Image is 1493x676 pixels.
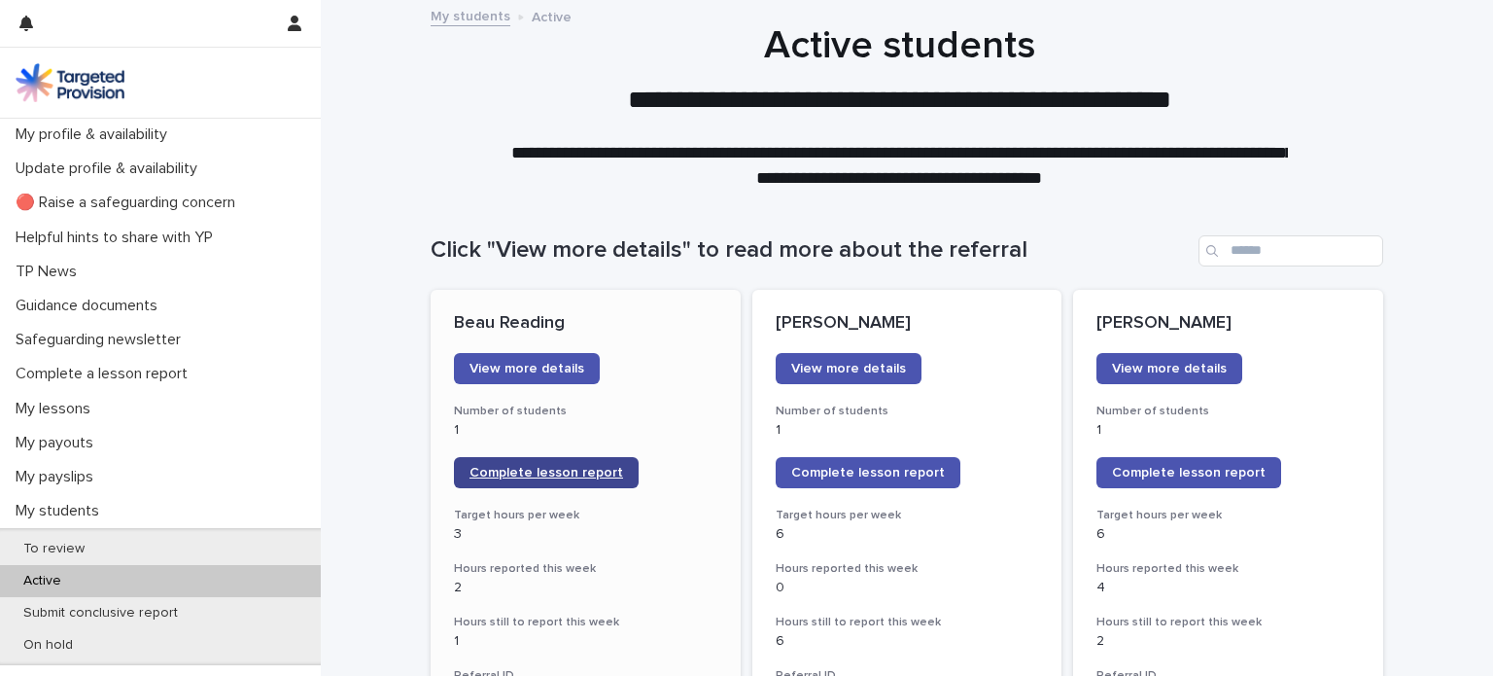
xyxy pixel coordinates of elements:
p: Update profile & availability [8,160,213,178]
p: On hold [8,637,88,654]
span: View more details [1112,362,1227,375]
a: View more details [454,353,600,384]
p: 3 [454,526,717,543]
span: Complete lesson report [1112,466,1266,480]
p: 6 [776,526,1039,543]
p: Safeguarding newsletter [8,331,196,349]
p: My profile & availability [8,125,183,144]
h3: Target hours per week [1096,508,1360,523]
p: My students [8,502,115,520]
h3: Hours still to report this week [454,615,717,630]
h3: Number of students [1096,404,1360,419]
p: Helpful hints to share with YP [8,229,228,247]
p: Submit conclusive report [8,605,193,622]
a: My students [431,4,510,26]
span: View more details [469,362,584,375]
h3: Target hours per week [776,508,1039,523]
a: Complete lesson report [1096,457,1281,488]
h3: Hours reported this week [454,561,717,577]
p: [PERSON_NAME] [776,313,1039,335]
h3: Number of students [454,404,717,419]
p: My payslips [8,468,109,486]
h3: Hours still to report this week [776,615,1039,630]
p: My lessons [8,400,106,418]
p: My payouts [8,434,109,452]
p: 6 [1096,526,1360,543]
p: 1 [454,633,717,650]
p: Complete a lesson report [8,365,203,383]
p: Active [8,573,77,589]
p: 4 [1096,580,1360,596]
p: 0 [776,580,1039,596]
h1: Active students [423,22,1375,69]
a: View more details [776,353,921,384]
span: Complete lesson report [469,466,623,480]
p: Beau Reading [454,313,717,335]
h3: Target hours per week [454,508,717,523]
p: Guidance documents [8,297,173,315]
h3: Hours reported this week [776,561,1039,577]
a: Complete lesson report [454,457,639,488]
p: Active [532,5,572,26]
span: Complete lesson report [791,466,945,480]
p: 2 [1096,633,1360,650]
input: Search [1198,235,1383,267]
a: View more details [1096,353,1242,384]
span: View more details [791,362,906,375]
h1: Click "View more details" to read more about the referral [431,236,1191,265]
p: 🔴 Raise a safeguarding concern [8,194,251,212]
a: Complete lesson report [776,457,960,488]
p: TP News [8,263,92,281]
p: To review [8,541,100,557]
p: 1 [776,422,1039,439]
p: 1 [454,422,717,439]
p: 2 [454,580,717,596]
img: M5nRWzHhSzIhMunXDL62 [16,63,124,102]
p: 6 [776,633,1039,650]
p: [PERSON_NAME] [1096,313,1360,335]
h3: Hours reported this week [1096,561,1360,577]
p: 1 [1096,422,1360,439]
h3: Hours still to report this week [1096,615,1360,630]
h3: Number of students [776,404,1039,419]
